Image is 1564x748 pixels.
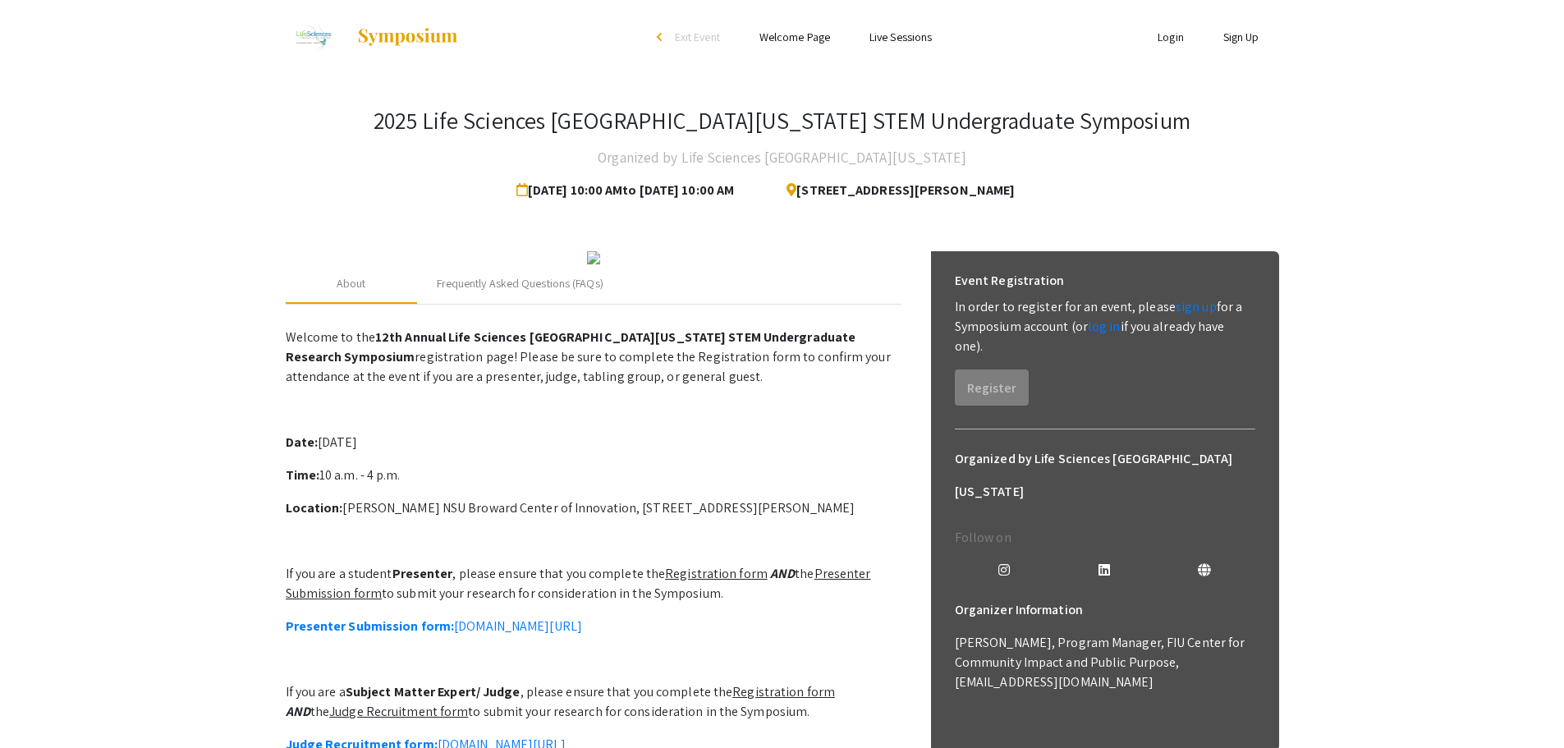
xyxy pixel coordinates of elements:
a: Welcome Page [759,30,830,44]
h6: Organizer Information [955,594,1255,626]
img: Symposium by ForagerOne [356,27,459,47]
div: arrow_back_ios [657,32,667,42]
p: Welcome to the registration page! Please be sure to complete the Registration form to confirm you... [286,328,901,387]
span: [DATE] 10:00 AM to [DATE] 10:00 AM [516,174,741,207]
h3: 2025 Life Sciences [GEOGRAPHIC_DATA][US_STATE] STEM Undergraduate Symposium [374,107,1190,135]
u: Judge Recruitment form [329,703,468,720]
strong: Date: [286,434,319,451]
strong: Presenter [392,565,453,582]
div: About [337,275,366,292]
u: Registration form [665,565,768,582]
em: AND [286,703,310,720]
strong: Location: [286,499,343,516]
h6: Organized by Life Sciences [GEOGRAPHIC_DATA][US_STATE] [955,443,1255,508]
span: [STREET_ADDRESS][PERSON_NAME] [773,174,1015,207]
a: log in [1088,318,1121,335]
p: If you are a , please ensure that you complete the the to submit your research for consideration ... [286,682,901,722]
strong: Time: [286,466,320,484]
a: Live Sessions [869,30,932,44]
h6: Event Registration [955,264,1065,297]
u: Presenter Submission form [286,565,871,602]
div: Frequently Asked Questions (FAQs) [437,275,603,292]
p: [DATE] [286,433,901,452]
img: 2025 Life Sciences South Florida STEM Undergraduate Symposium [286,16,341,57]
h4: Organized by Life Sciences [GEOGRAPHIC_DATA][US_STATE] [598,141,965,174]
p: Follow on [955,528,1255,548]
button: Register [955,369,1029,406]
u: Registration form [732,683,835,700]
a: sign up [1176,298,1217,315]
a: Sign Up [1223,30,1259,44]
img: 32153a09-f8cb-4114-bf27-cfb6bc84fc69.png [587,251,600,264]
a: Presenter Submission form:[DOMAIN_NAME][URL] [286,617,582,635]
strong: 12th Annual Life Sciences [GEOGRAPHIC_DATA][US_STATE] STEM Undergraduate Research Symposium [286,328,856,365]
strong: Presenter Submission form: [286,617,455,635]
p: [PERSON_NAME] NSU Broward Center of Innovation, [STREET_ADDRESS][PERSON_NAME] [286,498,901,518]
p: If you are a student , please ensure that you complete the the to submit your research for consid... [286,564,901,603]
a: Login [1158,30,1184,44]
p: 10 a.m. - 4 p.m. [286,466,901,485]
p: In order to register for an event, please for a Symposium account (or if you already have one). [955,297,1255,356]
strong: Subject Matter Expert/ Judge [346,683,521,700]
p: [PERSON_NAME], Program Manager, FIU Center for Community Impact and Public Purpose, [EMAIL_ADDRES... [955,633,1255,692]
a: 2025 Life Sciences South Florida STEM Undergraduate Symposium [286,16,460,57]
span: Exit Event [675,30,720,44]
em: AND [770,565,795,582]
